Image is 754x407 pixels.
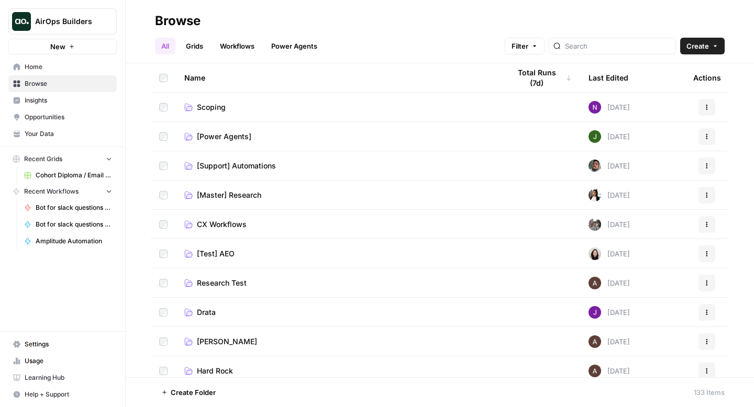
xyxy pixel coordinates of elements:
[589,63,628,92] div: Last Edited
[505,38,545,54] button: Filter
[8,126,117,142] a: Your Data
[8,151,117,167] button: Recent Grids
[25,373,112,382] span: Learning Hub
[19,233,117,250] a: Amplitude Automation
[36,220,112,229] span: Bot for slack questions pt. 1
[197,336,257,347] span: [PERSON_NAME]
[197,161,276,171] span: [Support] Automations
[589,247,630,260] div: [DATE]
[25,112,112,122] span: Opportunities
[197,248,235,259] span: [Test] AEO
[589,247,601,260] img: t5ef5oef8zpw1w4g2xghobes91mw
[25,356,112,366] span: Usage
[8,369,117,386] a: Learning Hub
[197,219,247,230] span: CX Workflows
[694,387,725,398] div: 133 Items
[589,130,601,143] img: 5v0yozua856dyxnw4lpcp45mgmzh
[25,79,112,88] span: Browse
[565,41,671,51] input: Search
[24,187,79,196] span: Recent Workflows
[8,353,117,369] a: Usage
[589,365,601,377] img: wtbmvrjo3qvncyiyitl6zoukl9gz
[184,219,493,230] a: CX Workflows
[680,38,725,54] button: Create
[589,306,601,319] img: nj1ssy6o3lyd6ijko0eoja4aphzn
[25,340,112,349] span: Settings
[25,129,112,139] span: Your Data
[36,236,112,246] span: Amplitude Automation
[8,386,117,403] button: Help + Support
[184,307,493,318] a: Drata
[8,184,117,199] button: Recent Workflows
[35,16,98,27] span: AirOps Builders
[589,101,601,114] img: kedmmdess6i2jj5txyq6cw0yj4oc
[19,167,117,184] a: Cohort Diploma / Email Automation
[589,277,630,289] div: [DATE]
[50,41,65,52] span: New
[589,160,601,172] img: u93l1oyz1g39q1i4vkrv6vz0p6p4
[589,130,630,143] div: [DATE]
[184,366,493,376] a: Hard Rock
[25,62,112,72] span: Home
[197,102,226,112] span: Scoping
[184,63,493,92] div: Name
[184,278,493,288] a: Research Test
[19,216,117,233] a: Bot for slack questions pt. 1
[265,38,324,54] a: Power Agents
[197,278,247,288] span: Research Test
[8,59,117,75] a: Home
[8,39,117,54] button: New
[24,154,62,164] span: Recent Grids
[8,92,117,109] a: Insights
[693,63,721,92] div: Actions
[36,171,112,180] span: Cohort Diploma / Email Automation
[686,41,709,51] span: Create
[8,75,117,92] a: Browse
[36,203,112,212] span: Bot for slack questions pt. 2
[184,102,493,112] a: Scoping
[589,277,601,289] img: wtbmvrjo3qvncyiyitl6zoukl9gz
[589,189,630,201] div: [DATE]
[184,336,493,347] a: [PERSON_NAME]
[8,109,117,126] a: Opportunities
[180,38,209,54] a: Grids
[589,306,630,319] div: [DATE]
[25,96,112,105] span: Insights
[589,101,630,114] div: [DATE]
[197,190,261,200] span: [Master] Research
[155,384,222,401] button: Create Folder
[8,8,117,35] button: Workspace: AirOps Builders
[184,131,493,142] a: [Power Agents]
[155,38,175,54] a: All
[510,63,572,92] div: Total Runs (7d)
[184,161,493,171] a: [Support] Automations
[197,131,251,142] span: [Power Agents]
[19,199,117,216] a: Bot for slack questions pt. 2
[589,335,601,348] img: wtbmvrjo3qvncyiyitl6zoukl9gz
[197,366,233,376] span: Hard Rock
[184,248,493,259] a: [Test] AEO
[589,218,601,231] img: a2mlt6f1nb2jhzcjxsuraj5rj4vi
[589,218,630,231] div: [DATE]
[184,190,493,200] a: [Master] Research
[171,387,216,398] span: Create Folder
[12,12,31,31] img: AirOps Builders Logo
[214,38,261,54] a: Workflows
[589,365,630,377] div: [DATE]
[589,335,630,348] div: [DATE]
[155,13,201,29] div: Browse
[589,189,601,201] img: xqjo96fmx1yk2e67jao8cdkou4un
[8,336,117,353] a: Settings
[589,160,630,172] div: [DATE]
[512,41,528,51] span: Filter
[25,390,112,399] span: Help + Support
[197,307,216,318] span: Drata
